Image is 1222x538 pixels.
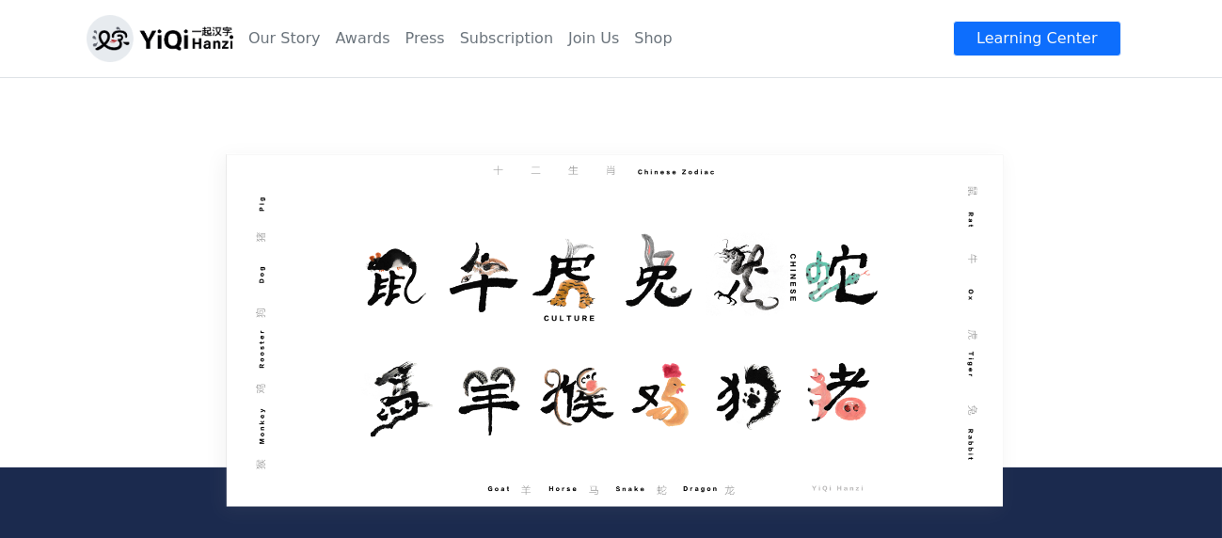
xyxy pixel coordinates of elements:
[87,15,233,62] img: logo_h.png
[241,20,328,57] a: Our Story
[328,20,398,57] a: Awards
[627,20,679,57] a: Shop
[953,21,1120,56] a: Learning Center
[398,20,452,57] a: Press
[561,20,627,57] a: Join Us
[452,20,561,57] a: Subscription
[191,128,1031,533] img: zodiac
